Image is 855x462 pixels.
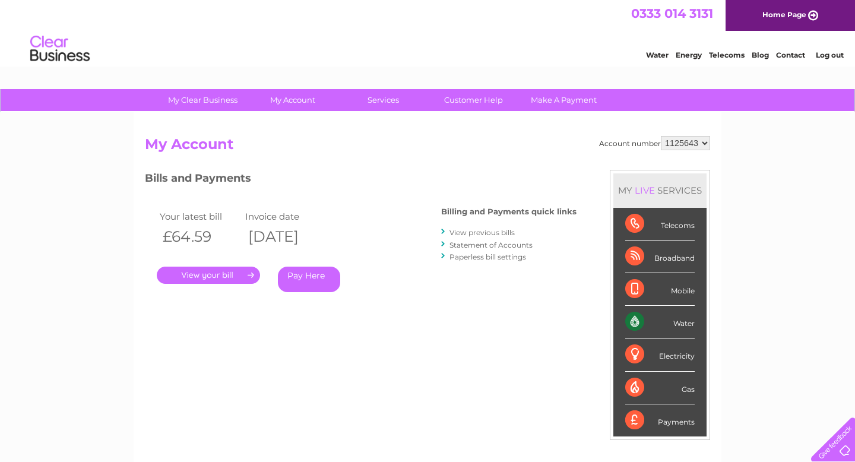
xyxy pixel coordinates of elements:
a: Energy [676,50,702,59]
a: Blog [752,50,769,59]
div: Account number [599,136,710,150]
th: £64.59 [157,224,242,249]
th: [DATE] [242,224,328,249]
a: . [157,267,260,284]
div: Electricity [625,338,695,371]
div: Broadband [625,241,695,273]
div: Payments [625,404,695,436]
a: Contact [776,50,805,59]
div: Gas [625,372,695,404]
td: Your latest bill [157,208,242,224]
a: My Clear Business [154,89,252,111]
a: Statement of Accounts [449,241,533,249]
div: Water [625,306,695,338]
a: Services [334,89,432,111]
h3: Bills and Payments [145,170,577,191]
h2: My Account [145,136,710,159]
a: Customer Help [425,89,522,111]
a: Make A Payment [515,89,613,111]
a: View previous bills [449,228,515,237]
a: Paperless bill settings [449,252,526,261]
div: Mobile [625,273,695,306]
a: My Account [244,89,342,111]
td: Invoice date [242,208,328,224]
a: Water [646,50,669,59]
h4: Billing and Payments quick links [441,207,577,216]
img: logo.png [30,31,90,67]
a: Pay Here [278,267,340,292]
a: Telecoms [709,50,745,59]
a: 0333 014 3131 [631,6,713,21]
div: Clear Business is a trading name of Verastar Limited (registered in [GEOGRAPHIC_DATA] No. 3667643... [148,7,709,58]
div: Telecoms [625,208,695,241]
a: Log out [816,50,844,59]
div: LIVE [632,185,657,196]
div: MY SERVICES [613,173,707,207]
